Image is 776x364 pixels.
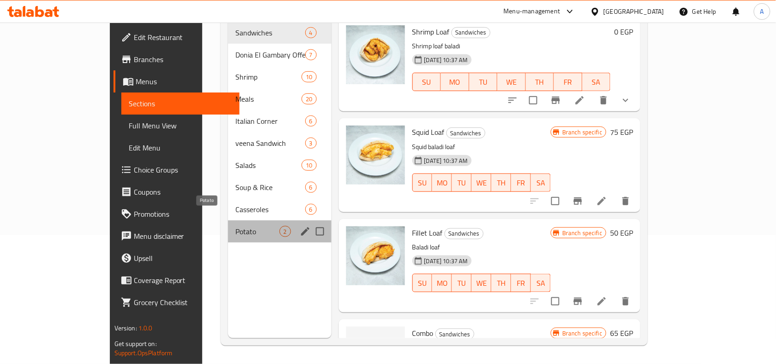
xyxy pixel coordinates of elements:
[235,204,305,215] span: Casseroles
[610,226,633,239] h6: 50 EGP
[472,173,491,192] button: WE
[559,128,606,137] span: Branch specific
[515,277,527,290] span: FR
[235,182,305,193] span: Soup & Rice
[497,73,526,91] button: WE
[134,32,232,43] span: Edit Restaurant
[535,277,547,290] span: SA
[615,89,637,111] button: show more
[114,291,240,313] a: Grocery Checklist
[228,88,331,110] div: Meals20
[235,138,305,149] span: veena Sandwich
[114,26,240,48] a: Edit Restaurant
[235,93,302,104] div: Meals
[114,159,240,181] a: Choice Groups
[129,120,232,131] span: Full Menu View
[535,176,547,190] span: SA
[306,51,316,59] span: 7
[491,274,511,292] button: TH
[502,89,524,111] button: sort-choices
[445,75,466,89] span: MO
[134,164,232,175] span: Choice Groups
[114,225,240,247] a: Menu disclaimer
[526,73,554,91] button: TH
[228,132,331,154] div: veena Sandwich3
[546,292,565,311] span: Select to update
[436,176,448,190] span: MO
[495,176,508,190] span: TH
[114,269,240,291] a: Coverage Report
[121,115,240,137] a: Full Menu View
[615,190,637,212] button: delete
[302,160,316,171] div: items
[421,156,472,165] span: [DATE] 10:37 AM
[530,75,551,89] span: TH
[545,89,567,111] button: Branch-specific-item
[114,181,240,203] a: Coupons
[114,338,157,350] span: Get support on:
[114,48,240,70] a: Branches
[475,277,488,290] span: WE
[435,329,474,340] div: Sandwiches
[280,227,291,236] span: 2
[235,71,302,82] span: Shrimp
[491,173,511,192] button: TH
[567,290,589,312] button: Branch-specific-item
[298,225,312,238] button: edit
[306,183,316,192] span: 6
[574,95,585,106] a: Edit menu item
[567,190,589,212] button: Branch-specific-item
[305,182,317,193] div: items
[235,116,305,127] div: Italian Corner
[228,176,331,198] div: Soup & Rice6
[114,70,240,92] a: Menus
[447,128,485,139] span: Sandwiches
[432,173,452,192] button: MO
[235,160,302,171] div: Salads
[235,49,305,60] span: Donia El Gambary Offers
[306,139,316,148] span: 3
[228,22,331,44] div: Sandwiches4
[511,274,531,292] button: FR
[504,6,560,17] div: Menu-management
[501,75,522,89] span: WE
[346,25,405,84] img: Shrimp Loaf
[456,176,468,190] span: TU
[558,75,579,89] span: FR
[412,73,441,91] button: SU
[134,297,232,308] span: Grocery Checklist
[446,127,485,139] div: Sandwiches
[421,257,472,266] span: [DATE] 10:37 AM
[417,75,437,89] span: SU
[306,205,316,214] span: 6
[445,228,484,239] div: Sandwiches
[412,125,445,139] span: Squid Loaf
[228,110,331,132] div: Italian Corner6
[495,277,508,290] span: TH
[456,277,468,290] span: TU
[604,6,664,17] div: [GEOGRAPHIC_DATA]
[228,44,331,66] div: Donia El Gambary Offers7
[511,173,531,192] button: FR
[445,228,483,239] span: Sandwiches
[596,196,607,207] a: Edit menu item
[515,176,527,190] span: FR
[586,75,607,89] span: SA
[417,277,429,290] span: SU
[582,73,611,91] button: SA
[614,25,633,38] h6: 0 EGP
[469,73,498,91] button: TU
[452,173,472,192] button: TU
[436,277,448,290] span: MO
[559,229,606,237] span: Branch specific
[472,274,491,292] button: WE
[134,275,232,286] span: Coverage Report
[559,329,606,338] span: Branch specific
[546,191,565,211] span: Select to update
[228,18,331,246] nav: Menu sections
[412,226,443,240] span: Fillet Loaf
